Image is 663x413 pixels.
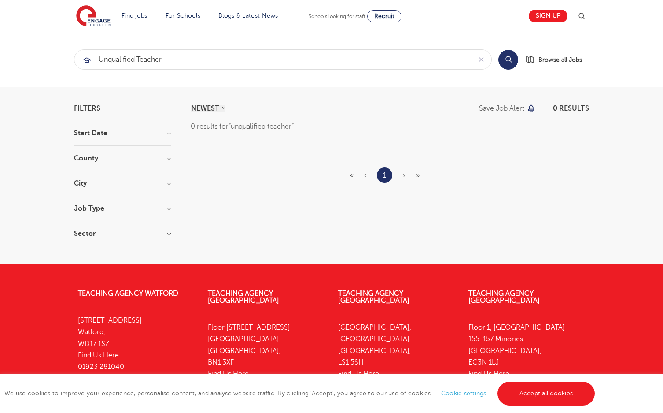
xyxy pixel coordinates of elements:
h3: Job Type [74,205,171,212]
span: Schools looking for staff [309,13,365,19]
a: Teaching Agency [GEOGRAPHIC_DATA] [468,290,540,305]
span: Recruit [374,13,394,19]
a: Sign up [529,10,567,22]
a: Teaching Agency Watford [78,290,178,298]
a: Blogs & Latest News [218,12,278,19]
span: « [350,171,354,179]
img: Engage Education [76,5,110,27]
div: 0 results for [191,121,589,132]
span: ‹ [364,171,366,179]
a: Recruit [367,10,401,22]
a: Accept all cookies [497,382,595,406]
button: Search [498,50,518,70]
a: Browse all Jobs [525,55,589,65]
h3: Sector [74,230,171,237]
button: Clear [471,50,491,69]
a: Cookie settings [441,390,486,397]
span: › [403,171,405,179]
h3: City [74,180,171,187]
h3: County [74,155,171,162]
a: Find Us Here [78,351,119,359]
a: Find Us Here [468,370,509,378]
p: [GEOGRAPHIC_DATA], [GEOGRAPHIC_DATA] [GEOGRAPHIC_DATA], LS1 5SH 0113 323 7633 [338,322,455,391]
a: 1 [383,170,386,181]
p: Floor [STREET_ADDRESS] [GEOGRAPHIC_DATA] [GEOGRAPHIC_DATA], BN1 3XF 01273 447633 [208,322,325,391]
a: Find Us Here [338,370,379,378]
a: Teaching Agency [GEOGRAPHIC_DATA] [338,290,409,305]
span: We use cookies to improve your experience, personalise content, and analyse website traffic. By c... [4,390,597,397]
button: Save job alert [479,105,536,112]
span: Filters [74,105,100,112]
a: Find jobs [122,12,147,19]
p: Floor 1, [GEOGRAPHIC_DATA] 155-157 Minories [GEOGRAPHIC_DATA], EC3N 1LJ 0333 150 8020 [468,322,586,391]
div: Submit [74,49,492,70]
h3: Start Date [74,130,171,137]
span: Browse all Jobs [538,55,582,65]
span: 0 results [553,104,589,112]
p: [STREET_ADDRESS] Watford, WD17 1SZ 01923 281040 [78,315,195,372]
input: Submit [74,50,471,69]
a: For Schools [166,12,200,19]
a: Teaching Agency [GEOGRAPHIC_DATA] [208,290,279,305]
a: Find Us Here [208,370,249,378]
p: Save job alert [479,105,524,112]
q: unqualified teacher [228,123,294,130]
span: » [416,171,420,179]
